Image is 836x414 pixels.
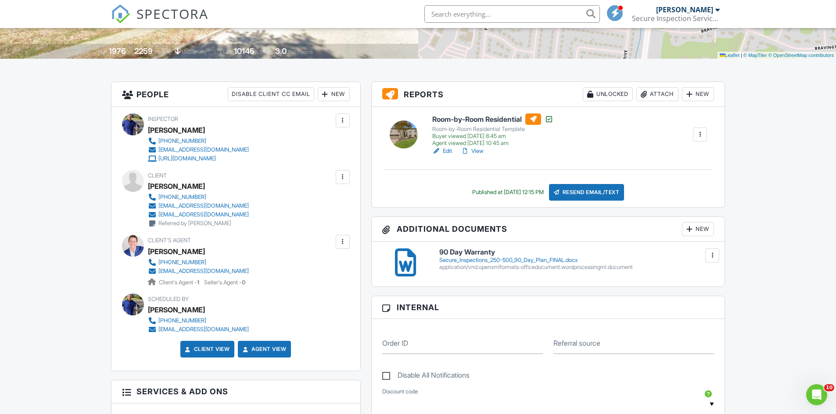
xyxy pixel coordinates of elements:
[228,87,314,101] div: Disable Client CC Email
[158,146,249,153] div: [EMAIL_ADDRESS][DOMAIN_NAME]
[158,259,206,266] div: [PHONE_NUMBER]
[432,126,553,133] div: Room-by-Room Residential Template
[372,217,725,242] h3: Additional Documents
[148,245,205,258] a: [PERSON_NAME]
[111,82,360,107] h3: People
[382,371,470,382] label: Disable All Notifications
[148,258,249,267] a: [PHONE_NUMBER]
[432,113,553,125] h6: Room-by-Room Residential
[148,116,178,122] span: Inspector
[549,184,624,201] div: Resend Email/Text
[241,345,286,354] a: Agent View
[234,46,255,56] div: 10145
[109,46,126,56] div: 1976
[682,87,714,101] div: New
[256,49,267,55] span: sq.ft.
[136,4,208,23] span: SPECTORA
[148,137,249,145] a: [PHONE_NUMBER]
[111,12,208,30] a: SPECTORA
[318,87,350,101] div: New
[183,345,230,354] a: Client View
[824,384,834,391] span: 10
[656,5,713,14] div: [PERSON_NAME]
[461,147,484,156] a: View
[439,264,714,271] div: application/vnd.openxmlformats-officedocument.wordprocessingml.document
[382,388,418,396] label: Discount code
[148,303,205,316] div: [PERSON_NAME]
[439,248,714,271] a: 90 Day Warranty Secure_Inspections_250-500_90_Day_Plan_FINAL.docx application/vnd.openxmlformats-...
[158,138,206,145] div: [PHONE_NUMBER]
[148,172,167,179] span: Client
[197,279,199,286] strong: 1
[632,14,720,23] div: Secure Inspection Services LLC
[432,113,553,147] a: Room-by-Room Residential Room-by-Room Residential Template Buyer viewed [DATE] 8:45 am Agent view...
[204,279,245,286] span: Seller's Agent -
[472,189,544,196] div: Published at [DATE] 12:15 PM
[372,296,725,319] h3: Internal
[158,155,216,162] div: [URL][DOMAIN_NAME]
[768,53,834,58] a: © OpenStreetMap contributors
[148,154,249,163] a: [URL][DOMAIN_NAME]
[439,248,714,256] h6: 90 Day Warranty
[372,82,725,107] h3: Reports
[158,220,231,227] div: Referred by [PERSON_NAME]
[439,257,714,264] div: Secure_Inspections_250-500_90_Day_Plan_FINAL.docx
[158,202,249,209] div: [EMAIL_ADDRESS][DOMAIN_NAME]
[806,384,827,405] iframe: Intercom live chat
[288,49,313,55] span: bathrooms
[148,237,191,244] span: Client's Agent
[158,268,249,275] div: [EMAIL_ADDRESS][DOMAIN_NAME]
[182,49,206,55] span: basement
[98,49,108,55] span: Built
[134,46,153,56] div: 2259
[154,49,166,55] span: sq. ft.
[158,326,249,333] div: [EMAIL_ADDRESS][DOMAIN_NAME]
[148,180,205,193] div: [PERSON_NAME]
[682,222,714,236] div: New
[158,211,249,218] div: [EMAIL_ADDRESS][DOMAIN_NAME]
[432,133,553,140] div: Buyer viewed [DATE] 8:45 am
[148,325,249,334] a: [EMAIL_ADDRESS][DOMAIN_NAME]
[636,87,678,101] div: Attach
[148,145,249,154] a: [EMAIL_ADDRESS][DOMAIN_NAME]
[382,338,408,348] label: Order ID
[111,4,130,24] img: The Best Home Inspection Software - Spectora
[432,147,452,156] a: Edit
[553,338,600,348] label: Referral source
[720,53,739,58] a: Leaflet
[111,380,360,403] h3: Services & Add ons
[148,267,249,276] a: [EMAIL_ADDRESS][DOMAIN_NAME]
[148,124,205,137] div: [PERSON_NAME]
[159,279,201,286] span: Client's Agent -
[275,46,287,56] div: 3.0
[148,296,189,302] span: Scheduled By
[424,5,600,23] input: Search everything...
[158,194,206,201] div: [PHONE_NUMBER]
[148,316,249,325] a: [PHONE_NUMBER]
[214,49,233,55] span: Lot Size
[583,87,633,101] div: Unlocked
[741,53,742,58] span: |
[148,193,249,202] a: [PHONE_NUMBER]
[242,279,245,286] strong: 0
[148,202,249,210] a: [EMAIL_ADDRESS][DOMAIN_NAME]
[148,210,249,219] a: [EMAIL_ADDRESS][DOMAIN_NAME]
[743,53,767,58] a: © MapTiler
[432,140,553,147] div: Agent viewed [DATE] 10:45 am
[158,317,206,324] div: [PHONE_NUMBER]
